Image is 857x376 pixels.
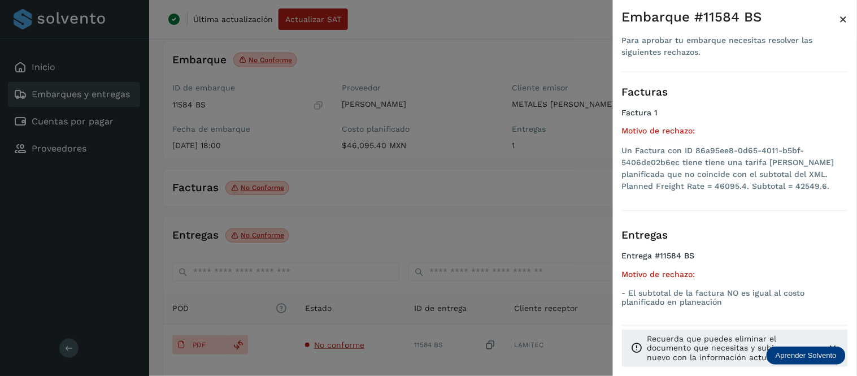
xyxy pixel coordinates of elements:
p: - El subtotal de la factura NO es igual al costo planificado en planeación [622,288,848,308]
p: Aprender Solvento [776,351,837,360]
h4: Factura 1 [622,108,848,118]
li: Un Factura con ID 86a95ee8-0d65-4011-b5bf-5406de02b6ec tiene tiene una tarifa [PERSON_NAME] plani... [622,145,848,192]
div: Para aprobar tu embarque necesitas resolver las siguientes rechazos. [622,34,839,58]
h3: Entregas [622,229,848,242]
p: Recuerda que puedes eliminar el documento que necesitas y subir uno nuevo con la información actu... [647,334,819,362]
h5: Motivo de rechazo: [622,126,848,136]
button: Close [839,9,848,29]
div: Aprender Solvento [767,347,846,365]
h4: Entrega #11584 BS [622,251,848,270]
div: Embarque #11584 BS [622,9,839,25]
span: × [839,11,848,27]
h3: Facturas [622,86,848,99]
h5: Motivo de rechazo: [622,270,848,279]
